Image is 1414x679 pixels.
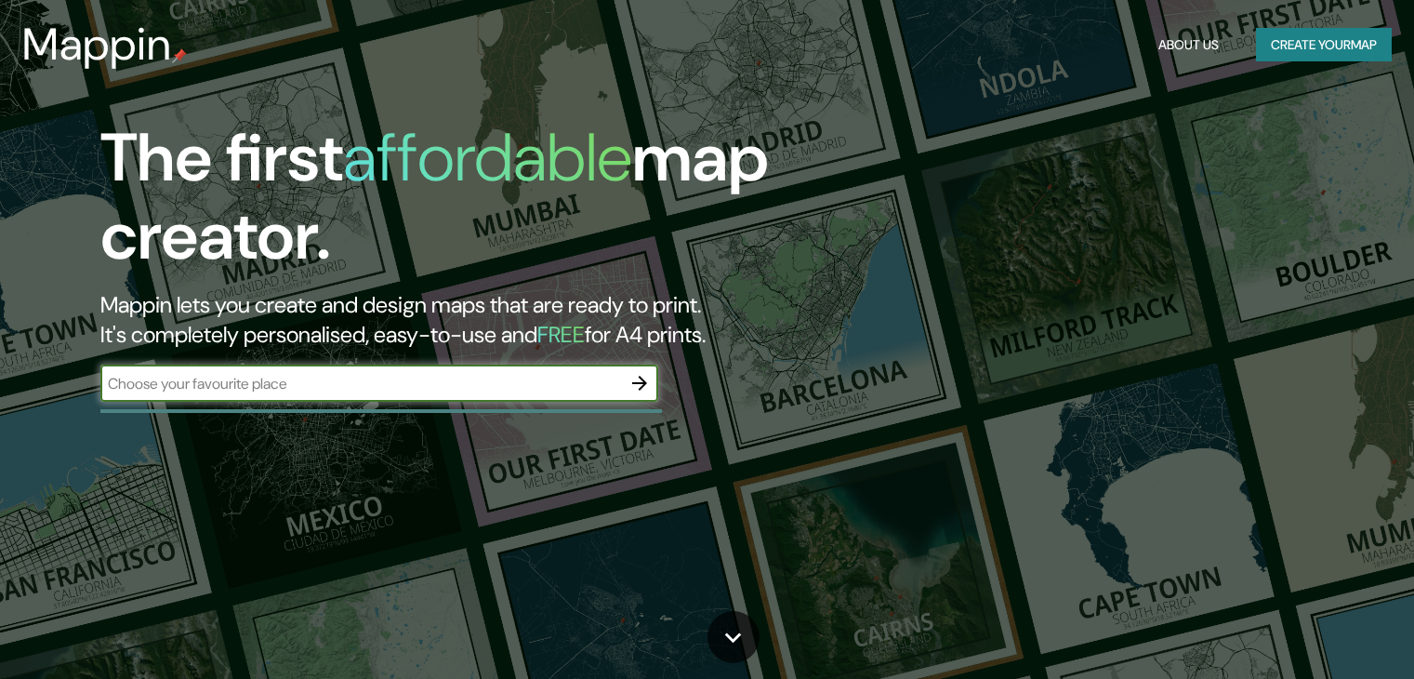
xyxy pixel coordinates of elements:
h2: Mappin lets you create and design maps that are ready to print. It's completely personalised, eas... [100,290,808,350]
h1: The first map creator. [100,119,808,290]
button: About Us [1151,28,1226,62]
h1: affordable [343,114,632,201]
h3: Mappin [22,19,172,71]
button: Create yourmap [1256,28,1392,62]
img: mappin-pin [172,48,187,63]
input: Choose your favourite place [100,373,621,394]
h5: FREE [537,320,585,349]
